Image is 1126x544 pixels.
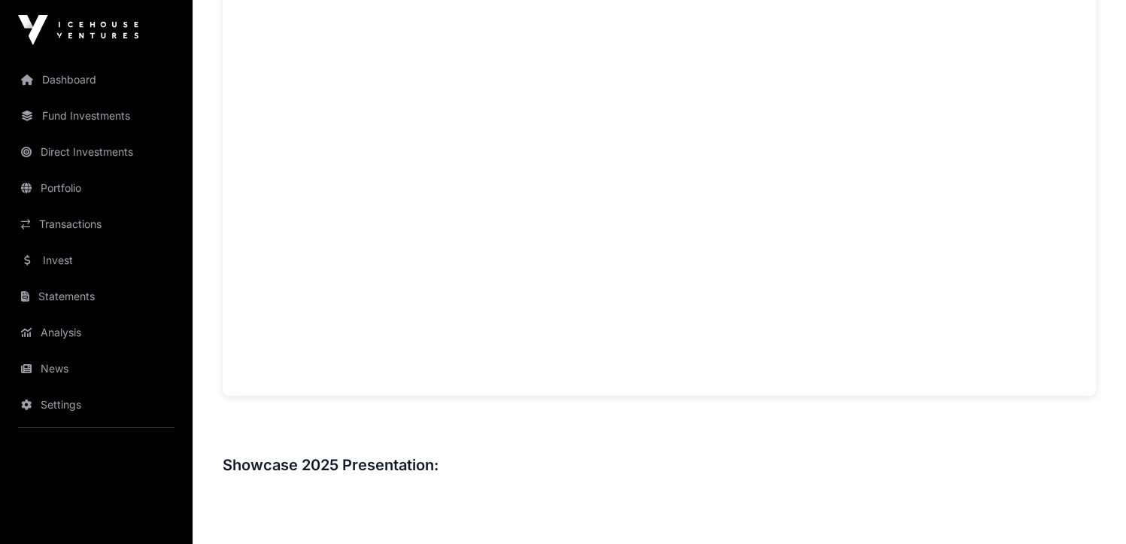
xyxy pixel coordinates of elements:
a: Statements [12,280,181,313]
a: Dashboard [12,63,181,96]
a: News [12,352,181,385]
iframe: Chat Widget [1051,472,1126,544]
a: Direct Investments [12,135,181,169]
a: Settings [12,388,181,421]
a: Fund Investments [12,99,181,132]
img: Icehouse Ventures Logo [18,15,138,45]
a: Transactions [12,208,181,241]
a: Portfolio [12,172,181,205]
h3: Showcase 2025 Presentation: [223,453,1096,477]
a: Invest [12,244,181,277]
a: Analysis [12,316,181,349]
